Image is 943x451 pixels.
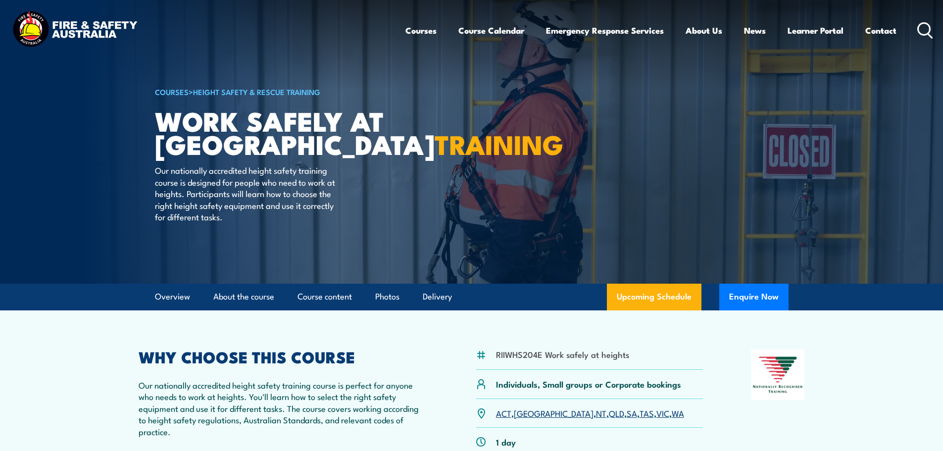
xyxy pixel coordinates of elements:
p: Our nationally accredited height safety training course is designed for people who need to work a... [155,164,336,222]
a: Contact [865,17,896,44]
a: COURSES [155,86,189,97]
a: Upcoming Schedule [607,284,701,310]
a: SA [627,407,637,419]
p: Individuals, Small groups or Corporate bookings [496,378,681,390]
h2: WHY CHOOSE THIS COURSE [139,350,428,363]
a: Course Calendar [458,17,524,44]
a: Overview [155,284,190,310]
a: Delivery [423,284,452,310]
a: QLD [609,407,624,419]
p: Our nationally accredited height safety training course is perfect for anyone who needs to work a... [139,379,428,437]
h1: Work Safely at [GEOGRAPHIC_DATA] [155,109,399,155]
a: About Us [686,17,722,44]
li: RIIWHS204E Work safely at heights [496,349,629,360]
button: Enquire Now [719,284,789,310]
h6: > [155,86,399,98]
a: Photos [375,284,399,310]
strong: TRAINING [435,123,563,164]
a: ACT [496,407,511,419]
a: News [744,17,766,44]
a: About the course [213,284,274,310]
a: Courses [405,17,437,44]
p: , , , , , , , [496,407,684,419]
img: Nationally Recognised Training logo. [751,350,805,400]
a: WA [672,407,684,419]
a: Course content [298,284,352,310]
a: TAS [640,407,654,419]
a: Emergency Response Services [546,17,664,44]
p: 1 day [496,436,516,448]
a: VIC [656,407,669,419]
a: [GEOGRAPHIC_DATA] [514,407,594,419]
a: NT [596,407,606,419]
a: Learner Portal [788,17,844,44]
a: Height Safety & Rescue Training [193,86,320,97]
